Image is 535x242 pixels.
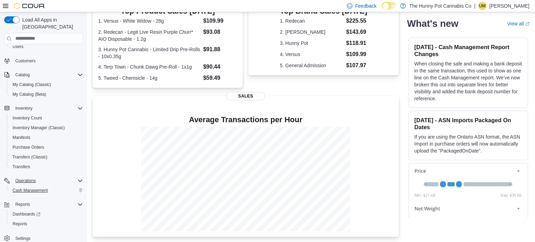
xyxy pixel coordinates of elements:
h2: What's new [407,18,458,29]
button: Reports [13,200,33,209]
span: Transfers (Classic) [13,154,47,160]
span: Catalog [13,71,83,79]
button: My Catalog (Classic) [7,80,86,89]
span: Purchase Orders [10,143,83,151]
span: Reports [13,200,83,209]
span: Users [13,44,23,49]
span: Load All Apps in [GEOGRAPHIC_DATA] [20,16,83,30]
span: Transfers [13,164,30,170]
a: My Catalog (Classic) [10,80,54,89]
dt: 2. [PERSON_NAME] [280,29,343,36]
span: My Catalog (Classic) [13,82,51,87]
p: When closing the safe and making a bank deposit in the same transaction, this used to show as one... [414,60,522,102]
button: Inventory Manager (Classic) [7,123,86,133]
button: Users [7,42,86,52]
p: The Hunny Pot Cannabis Co [409,2,471,10]
dd: $59.49 [203,74,237,82]
button: Transfers (Classic) [7,152,86,162]
a: Customers [13,57,38,65]
a: Cash Management [10,186,51,195]
span: UM [479,2,486,10]
button: Manifests [7,133,86,142]
span: Purchase Orders [13,145,44,150]
dt: 1. Redecan [280,17,343,24]
a: Dashboards [10,210,43,218]
svg: External link [525,22,529,26]
h4: Average Transactions per Hour [98,116,393,124]
dt: 5. General Admission [280,62,343,69]
button: Operations [1,176,86,186]
dd: $109.99 [346,50,367,58]
span: Transfers (Classic) [10,153,83,161]
span: Cash Management [13,188,48,193]
button: Cash Management [7,186,86,195]
p: If you are using the Ontario ASN format, the ASN Import in purchase orders will now automatically... [414,133,522,154]
span: Reports [10,220,83,228]
button: Inventory Count [7,113,86,123]
p: | [474,2,475,10]
a: Transfers (Classic) [10,153,50,161]
span: My Catalog (Beta) [10,90,83,99]
a: Inventory Count [10,114,45,122]
a: Users [10,42,26,51]
span: Operations [13,177,83,185]
a: Inventory Manager (Classic) [10,124,68,132]
span: Operations [15,178,36,184]
dd: $93.08 [203,28,237,36]
a: Manifests [10,133,33,142]
dt: 4. Terp Town - Chunk Dawg Pre-Roll - 1x1g [98,63,200,70]
h3: [DATE] - ASN Imports Packaged On Dates [414,117,522,131]
span: Inventory Count [10,114,83,122]
span: Customers [15,58,36,64]
input: Dark Mode [382,2,397,9]
span: Transfers [10,163,83,171]
dd: $225.55 [346,17,367,25]
span: Settings [15,236,30,241]
dt: 5. Tweed - Chemsicle - 14g [98,75,200,81]
dt: 3. Hunny Pot [280,40,343,47]
span: Users [10,42,83,51]
button: Reports [7,219,86,229]
div: Uldarico Maramo [478,2,487,10]
span: Dashboards [10,210,83,218]
span: Inventory Manager (Classic) [10,124,83,132]
span: My Catalog (Classic) [10,80,83,89]
button: Customers [1,56,86,66]
a: Dashboards [7,209,86,219]
dt: 1. Versus - White Widow - 28g [98,17,200,24]
h3: [DATE] - Cash Management Report Changes [414,44,522,57]
button: Catalog [1,70,86,80]
button: Inventory [1,103,86,113]
span: Inventory [13,104,83,112]
span: Customers [13,56,83,65]
span: Sales [226,92,265,100]
span: Inventory [15,106,32,111]
button: Catalog [13,71,32,79]
dt: 2. Redecan - Legit Live Resin Purple Churr* AIO Disposable - 1.2g [98,29,200,42]
dd: $90.44 [203,63,237,71]
span: Manifests [13,135,30,140]
img: Cova [14,2,45,9]
button: Inventory [13,104,35,112]
button: Reports [1,200,86,209]
span: My Catalog (Beta) [13,92,46,97]
button: Transfers [7,162,86,172]
a: Transfers [10,163,33,171]
span: Manifests [10,133,83,142]
span: Inventory Count [13,115,42,121]
span: Reports [13,221,27,227]
span: Cash Management [10,186,83,195]
dt: 3. Hunny Pot Cannabis - Limited Drip Pre-Rolls - 10x0.35g [98,46,200,60]
button: My Catalog (Beta) [7,89,86,99]
a: My Catalog (Beta) [10,90,49,99]
a: Reports [10,220,30,228]
button: Operations [13,177,39,185]
p: [PERSON_NAME] [489,2,529,10]
span: Inventory Manager (Classic) [13,125,65,131]
dd: $109.99 [203,17,237,25]
dd: $107.97 [346,61,367,70]
span: Dashboards [13,211,40,217]
dd: $118.91 [346,39,367,47]
dt: 4. Versus [280,51,343,58]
